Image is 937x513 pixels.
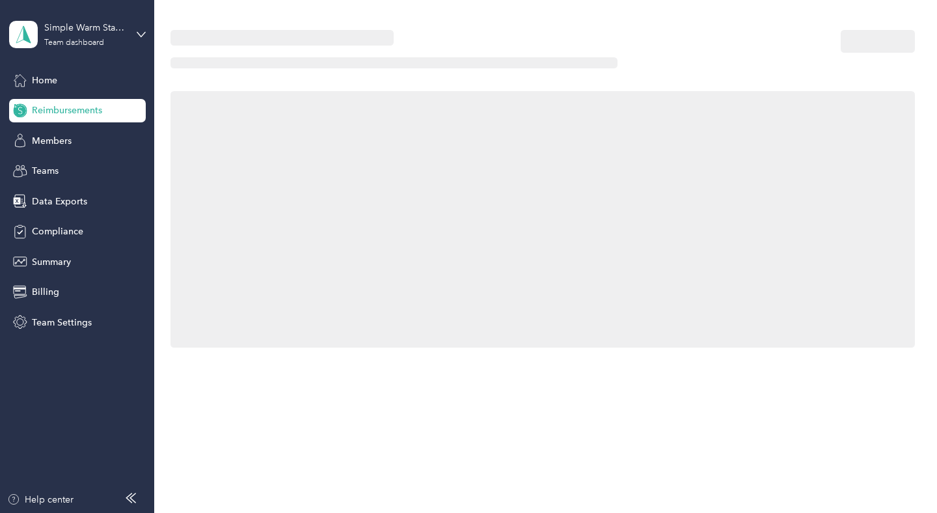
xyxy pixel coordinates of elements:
[864,440,937,513] iframe: Everlance-gr Chat Button Frame
[32,134,72,148] span: Members
[44,21,126,35] div: Simple Warm Stay, LLC
[32,74,57,87] span: Home
[32,104,102,117] span: Reimbursements
[7,493,74,506] button: Help center
[32,316,92,329] span: Team Settings
[32,285,59,299] span: Billing
[44,39,104,47] div: Team dashboard
[32,195,87,208] span: Data Exports
[32,225,83,238] span: Compliance
[32,164,59,178] span: Teams
[32,255,71,269] span: Summary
